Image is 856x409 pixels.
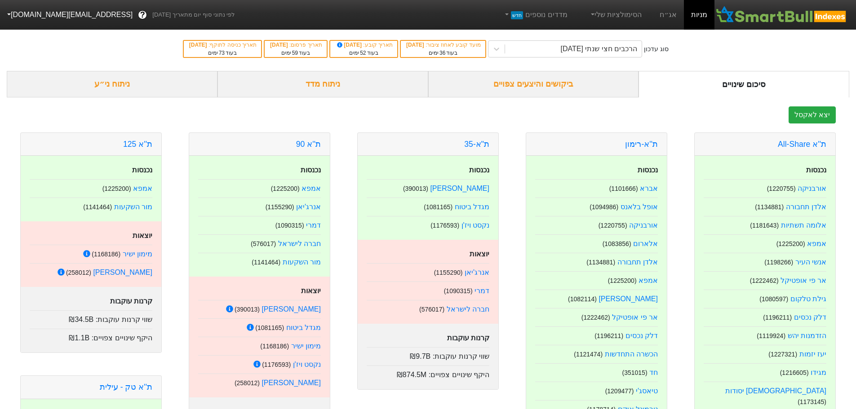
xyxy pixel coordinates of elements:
[798,185,826,192] a: אורבניקה
[599,295,658,303] a: [PERSON_NAME]
[590,203,618,211] small: ( 1094986 )
[275,222,304,229] small: ( 1090315 )
[475,287,489,295] a: דמרי
[278,240,321,247] a: חברה לישראל
[621,203,658,211] a: אופל בלאנס
[778,140,826,149] a: ת''א All-Share
[617,258,658,266] a: אלדן תחבורה
[266,203,294,211] small: ( 1155290 )
[30,329,152,343] div: היקף שינויים צפויים :
[302,185,321,192] a: אמפא
[439,50,445,56] span: 36
[291,342,321,350] a: מימון ישיר
[599,222,627,229] small: ( 1220755 )
[763,314,792,321] small: ( 1196211 )
[500,6,571,24] a: מדדים נוספיםחדש
[788,332,826,339] a: הזדמנות יהש
[405,49,481,57] div: בעוד ימים
[511,11,523,19] span: חדש
[301,287,321,295] strong: יוצאות
[789,106,836,123] button: יצא לאקסל
[750,277,779,284] small: ( 1222462 )
[636,387,658,395] a: טיאסג'י
[30,310,152,325] div: שווי קרנות עוקבות :
[93,268,152,276] a: [PERSON_NAME]
[807,240,826,247] a: אמפא
[638,166,658,174] strong: נכנסות
[465,268,489,276] a: אנרג'יאן
[750,222,779,229] small: ( 1181643 )
[69,334,89,342] span: ₪1.1B
[235,379,260,387] small: ( 258012 )
[152,10,235,19] span: לפי נתוני סוף יום מתאריך [DATE]
[586,259,615,266] small: ( 1134881 )
[781,221,826,229] a: אלומה תשתיות
[757,332,785,339] small: ( 1119924 )
[66,269,91,276] small: ( 258012 )
[764,259,793,266] small: ( 1198266 )
[603,240,631,247] small: ( 1083856 )
[644,44,669,54] div: סוג עדכון
[133,185,152,192] a: אמפא
[269,49,322,57] div: בעוד ימים
[235,306,260,313] small: ( 390013 )
[360,50,366,56] span: 52
[609,185,638,192] small: ( 1101666 )
[434,269,463,276] small: ( 1155290 )
[69,316,93,323] span: ₪34.5B
[430,222,459,229] small: ( 1176593 )
[605,350,658,358] a: הכשרה התחדשות
[625,332,658,339] a: דלק נכסים
[262,305,321,313] a: [PERSON_NAME]
[114,203,152,211] a: מור השקעות
[100,383,152,391] a: ת''א טק - עילית
[271,185,300,192] small: ( 1225200 )
[561,44,638,54] div: הרכבים חצי שנתי [DATE]
[424,203,452,211] small: ( 1081165 )
[428,71,639,97] div: ביקושים והיצעים צפויים
[270,42,289,48] span: [DATE]
[759,295,788,303] small: ( 1080597 )
[397,371,426,378] span: ₪874.5M
[806,166,826,174] strong: נכנסות
[811,369,826,376] a: מגידו
[335,49,393,57] div: בעוד ימים
[625,140,658,149] a: ת''א-רימון
[795,258,826,266] a: אנשי העיר
[133,232,152,239] strong: יוצאות
[123,250,152,258] a: מימון ישיר
[336,42,364,48] span: [DATE]
[367,365,489,380] div: היקף שינויים צפויים :
[633,240,658,247] a: אלארום
[469,166,489,174] strong: נכנסות
[622,369,647,376] small: ( 351015 )
[262,379,321,387] a: [PERSON_NAME]
[799,350,826,358] a: יעז יזמות
[444,287,473,295] small: ( 1090315 )
[286,324,321,331] a: מגדל ביטוח
[251,240,276,247] small: ( 576017 )
[794,313,826,321] a: דלק נכסים
[419,306,444,313] small: ( 576017 )
[581,314,610,321] small: ( 1222462 )
[140,9,145,21] span: ?
[301,166,321,174] strong: נכנסות
[455,203,489,211] a: מגדל ביטוח
[640,185,658,192] a: אברא
[649,369,658,376] a: חד
[780,369,809,376] small: ( 1216605 )
[189,42,208,48] span: [DATE]
[608,277,637,284] small: ( 1225200 )
[405,41,481,49] div: מועד קובע לאחוז ציבור :
[612,313,658,321] a: אר פי אופטיקל
[217,71,428,97] div: ניתוח מדד
[776,240,805,247] small: ( 1225200 )
[219,50,225,56] span: 73
[461,221,490,229] a: נקסט ויז'ן
[430,185,489,192] a: [PERSON_NAME]
[403,185,428,192] small: ( 390013 )
[293,361,321,368] a: נקסט ויז'ן
[262,361,291,368] small: ( 1176593 )
[296,140,321,149] a: ת''א 90
[269,41,322,49] div: תאריך פרסום :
